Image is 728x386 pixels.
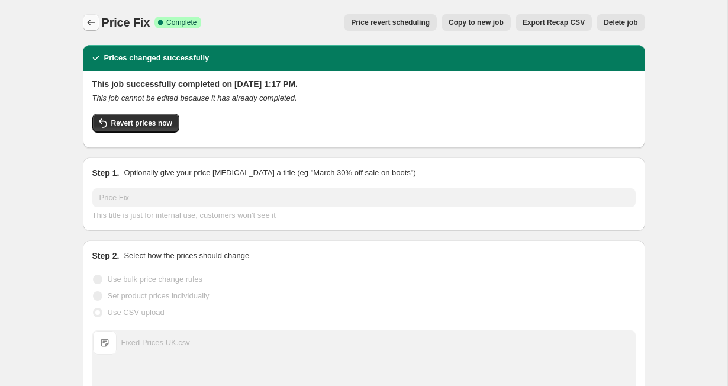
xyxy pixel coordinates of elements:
[92,167,120,179] h2: Step 1.
[604,18,637,27] span: Delete job
[124,250,249,262] p: Select how the prices should change
[92,114,179,133] button: Revert prices now
[92,211,276,220] span: This title is just for internal use, customers won't see it
[516,14,592,31] button: Export Recap CSV
[92,250,120,262] h2: Step 2.
[92,94,297,102] i: This job cannot be edited because it has already completed.
[104,52,210,64] h2: Prices changed successfully
[166,18,197,27] span: Complete
[108,308,165,317] span: Use CSV upload
[121,337,190,349] div: Fixed Prices UK.csv
[108,291,210,300] span: Set product prices individually
[351,18,430,27] span: Price revert scheduling
[124,167,415,179] p: Optionally give your price [MEDICAL_DATA] a title (eg "March 30% off sale on boots")
[449,18,504,27] span: Copy to new job
[108,275,202,284] span: Use bulk price change rules
[92,78,636,90] h2: This job successfully completed on [DATE] 1:17 PM.
[597,14,645,31] button: Delete job
[83,14,99,31] button: Price change jobs
[111,118,172,128] span: Revert prices now
[344,14,437,31] button: Price revert scheduling
[523,18,585,27] span: Export Recap CSV
[102,16,150,29] span: Price Fix
[92,188,636,207] input: 30% off holiday sale
[442,14,511,31] button: Copy to new job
